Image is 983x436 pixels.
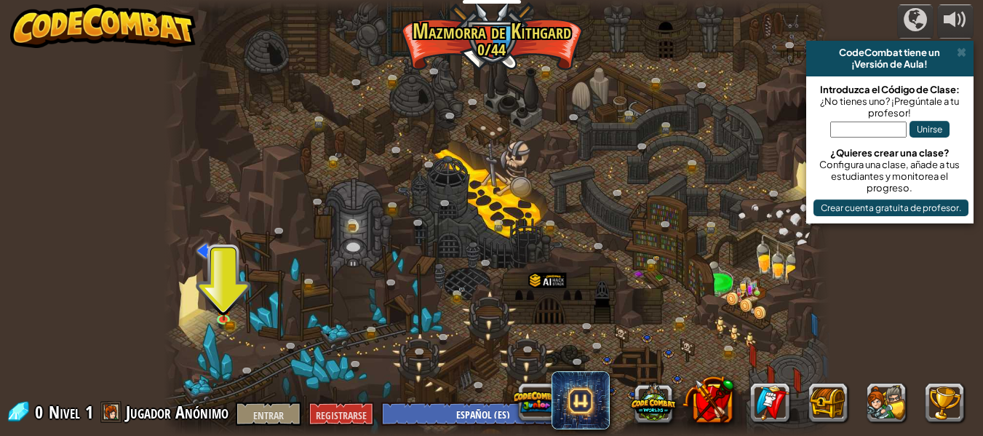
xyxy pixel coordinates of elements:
[851,58,928,70] font: ¡Versión de Aula!
[85,400,93,424] font: 1
[821,202,961,213] font: Crear cuenta gratuita de profesor.
[49,400,80,424] font: Nivel
[910,121,950,138] button: Unirse
[917,124,942,135] font: Unirse
[819,159,960,194] font: Configura una clase, añade a tus estudiantes y monitorea el progreso.
[316,408,367,422] font: Registrarse
[126,400,228,424] font: Jugador Anónimo
[236,402,301,426] button: Entrar
[820,84,960,95] font: Introduzca el Código de Clase:
[10,4,196,48] img: CodeCombat - Aprende a codificar jugando un juego
[830,147,950,159] font: ¿Quieres crear una clase?
[653,255,660,261] img: portrait.png
[335,152,343,157] img: portrait.png
[253,408,284,422] font: Entrar
[937,4,974,39] button: Ajustar volumen
[219,305,228,312] img: portrait.png
[35,400,43,424] font: 0
[216,296,231,321] img: level-banner-unlock.png
[897,4,934,39] button: Campañas
[820,95,959,119] font: ¿No tienes uno? ¡Pregúntale a tu profesor!
[813,199,968,216] button: Crear cuenta gratuita de profesor.
[458,288,466,293] img: portrait.png
[309,402,374,426] button: Registrarse
[839,47,940,58] font: CodeCombat tiene un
